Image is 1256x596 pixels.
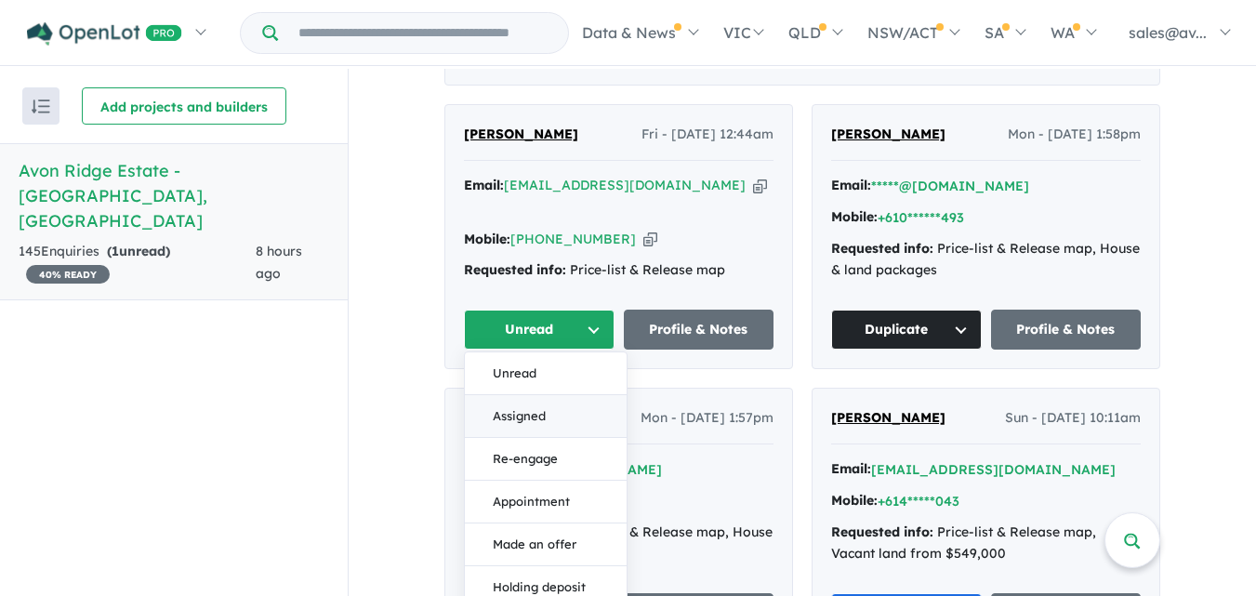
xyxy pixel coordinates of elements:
[831,310,982,350] button: Duplicate
[831,409,945,426] span: [PERSON_NAME]
[19,158,329,233] h5: Avon Ridge Estate - [GEOGRAPHIC_DATA] , [GEOGRAPHIC_DATA]
[831,460,871,477] strong: Email:
[991,310,1142,350] a: Profile & Notes
[464,126,578,142] span: [PERSON_NAME]
[465,438,627,481] button: Re-engage
[831,126,945,142] span: [PERSON_NAME]
[831,238,1141,283] div: Price-list & Release map, House & land packages
[26,265,110,284] span: 40 % READY
[641,407,773,430] span: Mon - [DATE] 1:57pm
[464,259,773,282] div: Price-list & Release map
[464,310,615,350] button: Unread
[464,177,504,193] strong: Email:
[831,522,1141,566] div: Price-list & Release map, Vacant land from $549,000
[831,492,878,509] strong: Mobile:
[1129,23,1207,42] span: sales@av...
[282,13,564,53] input: Try estate name, suburb, builder or developer
[753,176,767,195] button: Copy
[256,243,302,282] span: 8 hours ago
[831,208,878,225] strong: Mobile:
[32,99,50,113] img: sort.svg
[107,243,170,259] strong: ( unread)
[831,407,945,430] a: [PERSON_NAME]
[831,523,933,540] strong: Requested info:
[464,124,578,146] a: [PERSON_NAME]
[510,231,636,247] a: [PHONE_NUMBER]
[465,481,627,523] button: Appointment
[1008,124,1141,146] span: Mon - [DATE] 1:58pm
[504,177,746,193] a: [EMAIL_ADDRESS][DOMAIN_NAME]
[624,310,774,350] a: Profile & Notes
[831,240,933,257] strong: Requested info:
[643,230,657,249] button: Copy
[831,124,945,146] a: [PERSON_NAME]
[19,241,256,285] div: 145 Enquir ies
[831,177,871,193] strong: Email:
[464,261,566,278] strong: Requested info:
[27,22,182,46] img: Openlot PRO Logo White
[465,523,627,566] button: Made an offer
[871,460,1116,480] button: [EMAIL_ADDRESS][DOMAIN_NAME]
[82,87,286,125] button: Add projects and builders
[1005,407,1141,430] span: Sun - [DATE] 10:11am
[465,352,627,395] button: Unread
[464,231,510,247] strong: Mobile:
[465,395,627,438] button: Assigned
[641,124,773,146] span: Fri - [DATE] 12:44am
[112,243,119,259] span: 1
